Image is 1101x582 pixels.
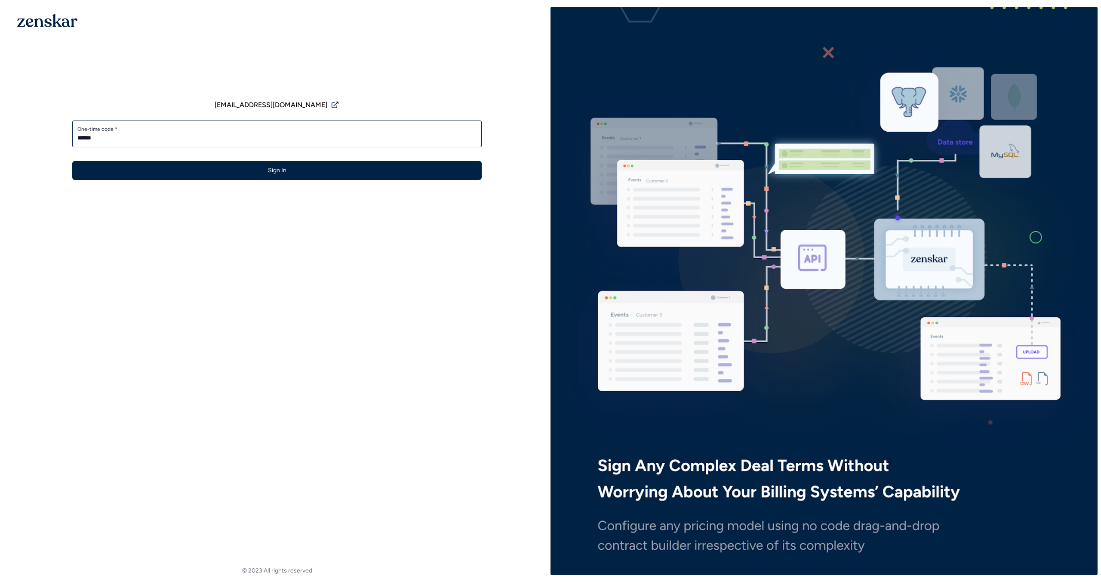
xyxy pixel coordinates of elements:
button: Sign In [72,161,482,180]
label: One-time code * [77,126,477,133]
img: 1OGAJ2xQqyY4LXKgY66KYq0eOWRCkrZdAb3gUhuVAqdWPZE9SRJmCz+oDMSn4zDLXe31Ii730ItAGKgCKgCCgCikA4Av8PJUP... [17,14,77,27]
footer: © 2023 All rights reserved [3,567,550,575]
span: [EMAIL_ADDRESS][DOMAIN_NAME] [215,100,327,110]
